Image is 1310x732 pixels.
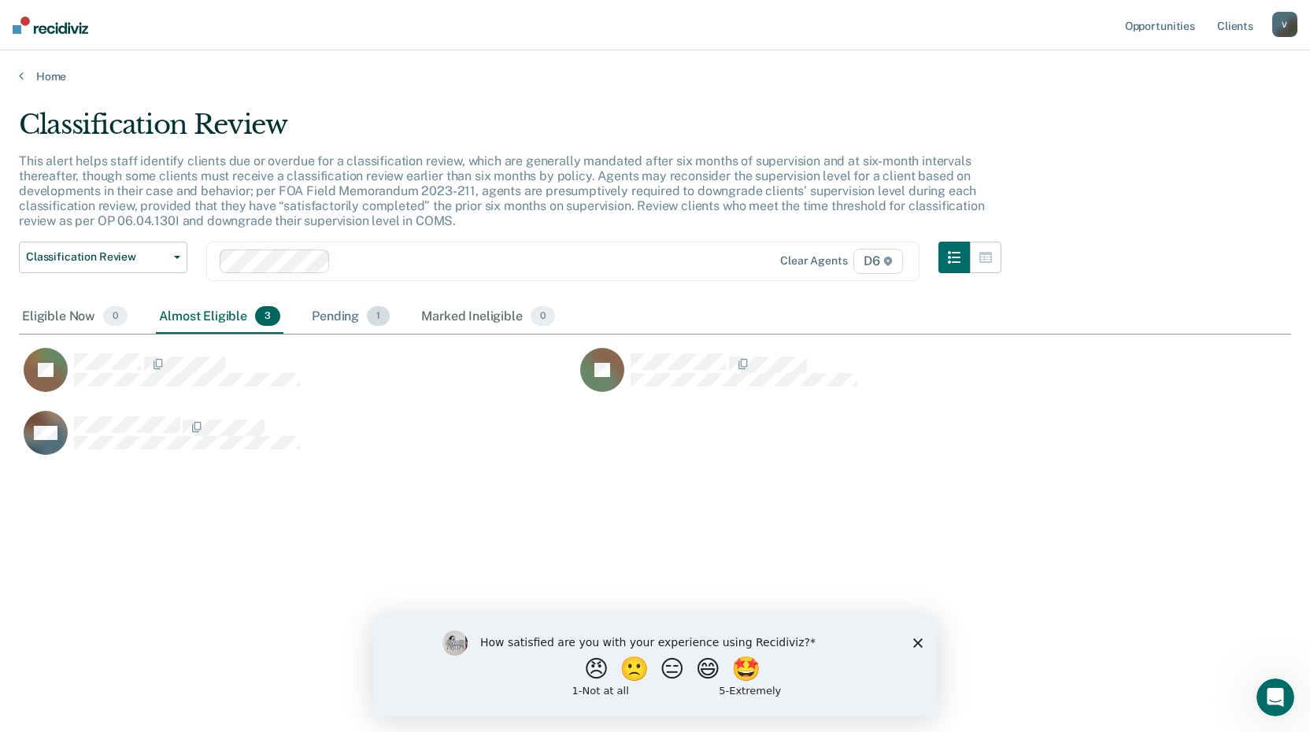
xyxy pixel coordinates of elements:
[13,17,88,34] img: Recidiviz
[531,306,555,327] span: 0
[19,242,187,273] button: Classification Review
[26,250,168,264] span: Classification Review
[255,306,280,327] span: 3
[575,347,1132,410] div: CaseloadOpportunityCell-0720061
[156,300,283,335] div: Almost Eligible3
[19,109,1001,153] div: Classification Review
[19,410,575,473] div: CaseloadOpportunityCell-0708460
[418,300,558,335] div: Marked Ineligible0
[19,347,575,410] div: CaseloadOpportunityCell-0724443
[1272,12,1297,37] button: V
[19,300,131,335] div: Eligible Now0
[780,254,847,268] div: Clear agents
[1256,678,1294,716] iframe: Intercom live chat
[309,300,393,335] div: Pending1
[853,249,903,274] span: D6
[19,69,1291,83] a: Home
[19,153,984,229] p: This alert helps staff identify clients due or overdue for a classification review, which are gen...
[103,306,128,327] span: 0
[373,615,937,716] iframe: Survey by Kim from Recidiviz
[367,306,390,327] span: 1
